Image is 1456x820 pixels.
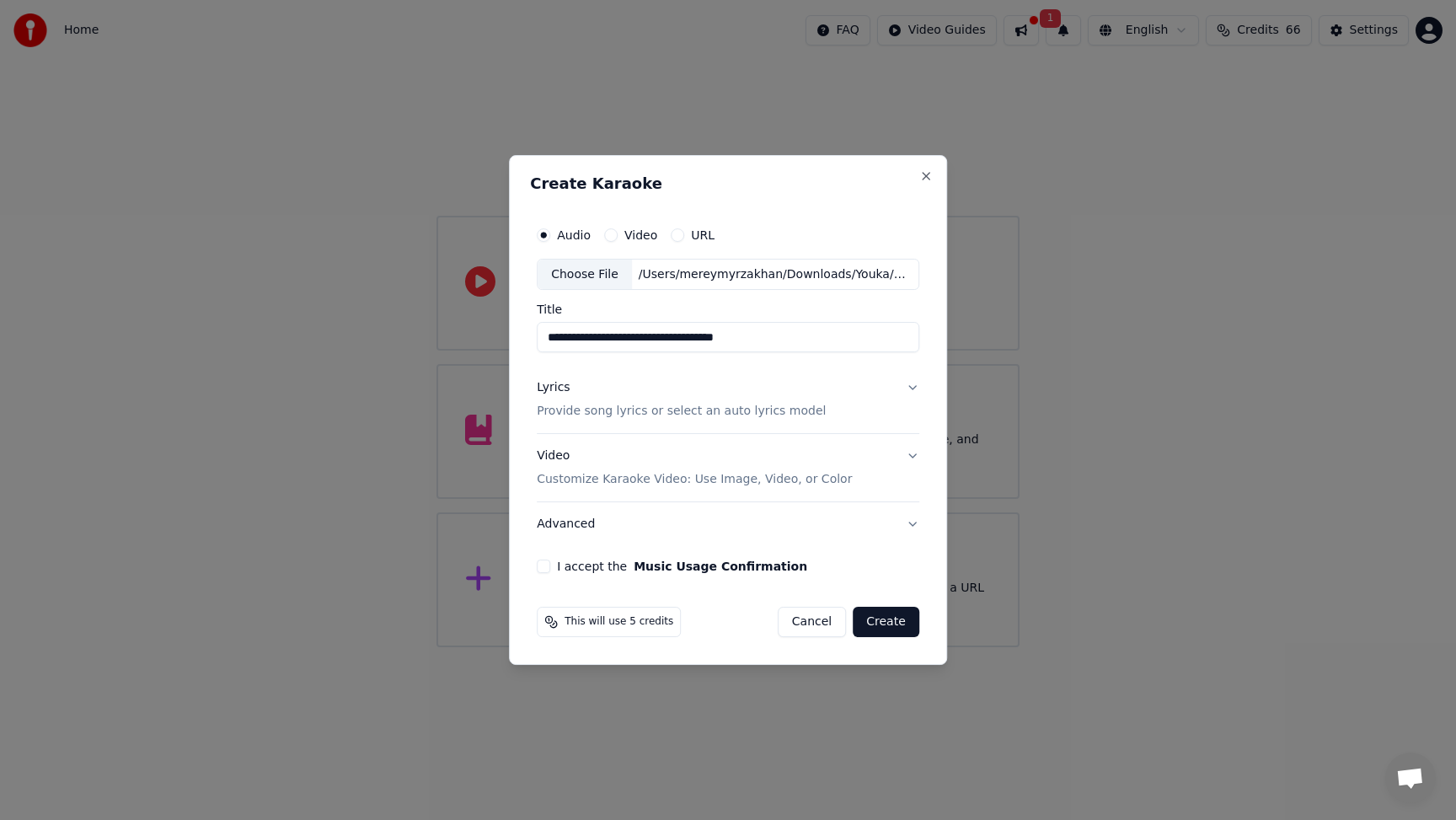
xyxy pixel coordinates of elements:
div: Video [537,448,852,489]
div: Lyrics [537,380,570,397]
button: I accept the [634,560,807,572]
label: Audio [557,229,591,241]
p: Customize Karaoke Video: Use Image, Video, or Color [537,471,852,488]
p: Provide song lyrics or select an auto lyrics model [537,404,826,421]
label: Title [537,304,919,316]
span: This will use 5 credits [565,615,673,629]
label: URL [691,229,715,241]
button: Create [853,607,919,637]
button: Advanced [537,502,919,546]
button: LyricsProvide song lyrics or select an auto lyrics model [537,367,919,434]
label: I accept the [557,560,807,572]
button: VideoCustomize Karaoke Video: Use Image, Video, or Color [537,435,919,502]
div: Choose File [538,260,632,290]
button: Cancel [778,607,846,637]
h2: Create Karaoke [530,176,926,191]
div: /Users/mereymyrzakhan/Downloads/Youka/18801-[PERSON_NAME]-men-dep-oila.mp3 [632,266,918,283]
label: Video [624,229,657,241]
